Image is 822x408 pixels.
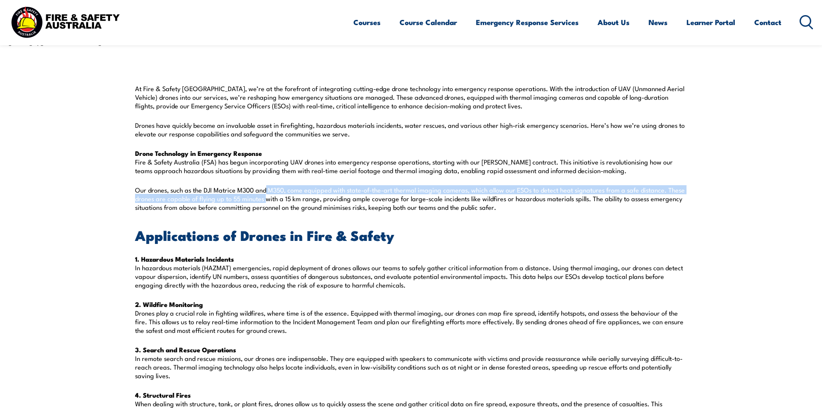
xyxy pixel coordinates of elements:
[135,255,687,289] p: In hazardous materials (HAZMAT) emergencies, rapid deployment of drones allows our teams to safel...
[400,11,457,34] a: Course Calendar
[135,149,687,175] p: Fire & Safety Australia (FSA) has begun incorporating UAV drones into emergency response operatio...
[135,299,203,309] strong: 2. Wildfire Monitoring
[476,11,579,34] a: Emergency Response Services
[135,390,191,400] strong: 4. Structural Fires
[135,254,234,264] strong: 1. Hazardous Materials Incidents
[9,35,101,46] span: by
[135,345,236,354] strong: 3. Search and Rescue Operations
[135,229,687,241] h2: Applications of Drones in Fire & Safety
[135,345,687,380] p: In remote search and rescue missions, our drones are indispensable. They are equipped with speake...
[135,84,687,110] p: At Fire & Safety [GEOGRAPHIC_DATA], we’re at the forefront of integrating cutting-edge drone tech...
[135,121,687,138] p: Drones have quickly become an invaluable asset in firefighting, hazardous materials incidents, wa...
[135,186,687,212] p: Our drones, such as the DJI Matrice M300 and M350, come equipped with state-of-the-art thermal im...
[598,11,630,34] a: About Us
[135,300,687,335] p: Drones play a crucial role in fighting wildfires, where time is of the essence. Equipped with the...
[353,11,381,34] a: Courses
[687,11,735,34] a: Learner Portal
[649,11,668,34] a: News
[135,148,262,158] strong: Drone Technology in Emergency Response
[754,11,781,34] a: Contact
